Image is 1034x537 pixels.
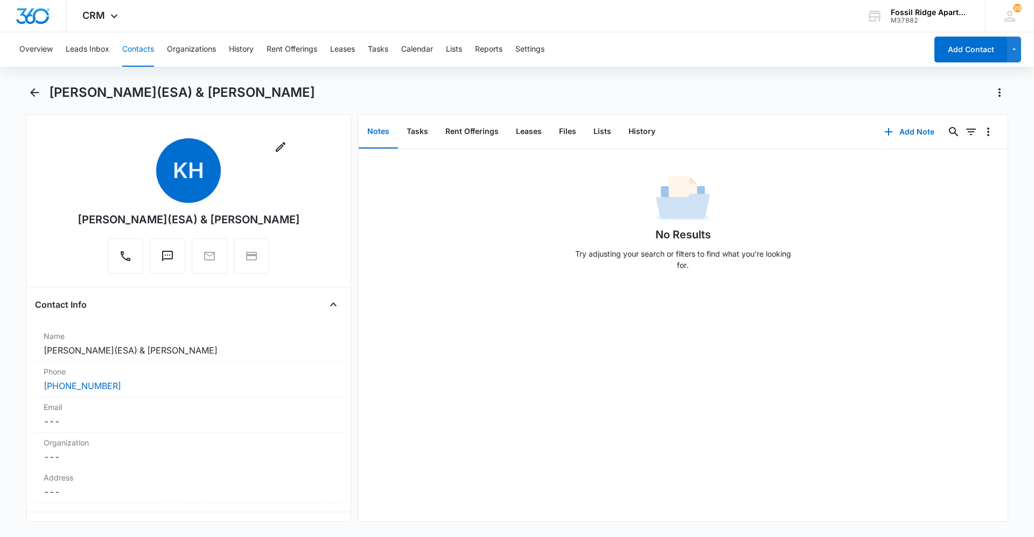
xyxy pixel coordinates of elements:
img: No Data [656,173,710,227]
button: Calendar [401,32,433,67]
button: Files [550,115,585,149]
div: Email--- [35,397,342,433]
button: Tasks [368,32,388,67]
dd: --- [44,415,333,428]
button: History [229,32,254,67]
button: Filters [962,123,980,140]
button: Leases [330,32,355,67]
button: Search... [945,123,962,140]
button: History [620,115,664,149]
button: Lists [585,115,620,149]
label: Address [44,472,333,483]
button: Notes [359,115,398,149]
a: [PHONE_NUMBER] [44,379,121,392]
h4: Contact Info [35,298,87,311]
h1: [PERSON_NAME](ESA) & [PERSON_NAME] [49,84,315,101]
button: Overflow Menu [980,123,997,140]
div: Phone[PHONE_NUMBER] [35,362,342,397]
button: Rent Offerings [437,115,507,149]
button: Add Note [874,119,945,145]
button: Reports [475,32,502,67]
div: Organization--- [35,433,342,468]
label: Organization [44,437,333,448]
button: Leases [507,115,550,149]
button: Overview [19,32,53,67]
span: 20 [1013,4,1022,12]
dd: --- [44,485,333,498]
div: account id [891,17,969,24]
button: Rent Offerings [267,32,317,67]
button: Settings [515,32,544,67]
button: Add Contact [934,37,1007,62]
dd: [PERSON_NAME](ESA) & [PERSON_NAME] [44,344,333,357]
button: Contacts [122,32,154,67]
div: Address--- [35,468,342,503]
label: Email [44,401,333,413]
a: Text [150,255,185,264]
button: Close [325,296,342,313]
dd: --- [44,450,333,463]
button: Actions [991,84,1008,101]
button: Lists [446,32,462,67]
div: account name [891,8,969,17]
div: [PERSON_NAME](ESA) & [PERSON_NAME] [78,211,300,228]
label: Name [44,330,333,342]
button: Text [150,238,185,274]
div: notifications count [1013,4,1022,12]
div: Name[PERSON_NAME](ESA) & [PERSON_NAME] [35,326,342,362]
p: Try adjusting your search or filters to find what you’re looking for. [570,248,796,271]
button: Back [26,84,43,101]
button: Call [108,238,143,274]
label: Phone [44,366,333,377]
button: Organizations [167,32,216,67]
span: KH [156,138,221,203]
h1: No Results [655,227,711,243]
button: Leads Inbox [66,32,109,67]
a: Call [108,255,143,264]
button: Tasks [398,115,437,149]
span: CRM [82,10,105,21]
